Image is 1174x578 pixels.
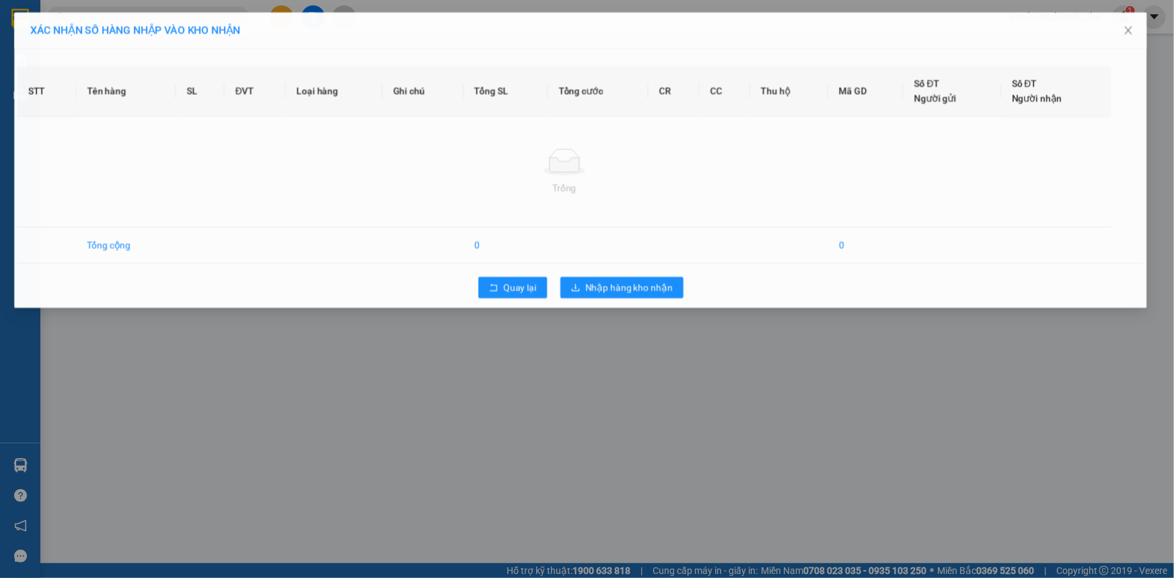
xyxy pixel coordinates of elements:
[509,279,542,294] span: Quay lại
[839,61,916,113] th: Mã GD
[74,61,176,113] th: Tên hàng
[483,276,553,297] button: rollbackQuay lại
[554,61,656,113] th: Tổng cước
[1026,74,1052,85] span: Số ĐT
[566,276,692,297] button: downloadNhập hàng kho nhận
[494,282,503,293] span: rollback
[926,74,952,85] span: Số ĐT
[176,61,225,113] th: SL
[225,61,287,113] th: ĐVT
[468,61,554,113] th: Tổng SL
[25,178,1116,192] div: Trống
[1026,89,1077,100] span: Người nhận
[287,61,386,113] th: Loại hàng
[386,61,468,113] th: Ghi chú
[760,61,839,113] th: Thu hộ
[1139,20,1150,30] span: close
[74,225,176,262] td: Tổng cộng
[1126,7,1163,44] button: Close
[468,225,554,262] td: 0
[708,61,760,113] th: CC
[656,61,708,113] th: CR
[14,61,74,113] th: STT
[592,279,681,294] span: Nhập hàng kho nhận
[926,89,969,100] span: Người gửi
[839,225,916,262] td: 0
[27,18,241,31] span: XÁC NHẬN SỐ HÀNG NHẬP VÀO KHO NHẬN
[577,282,587,293] span: download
